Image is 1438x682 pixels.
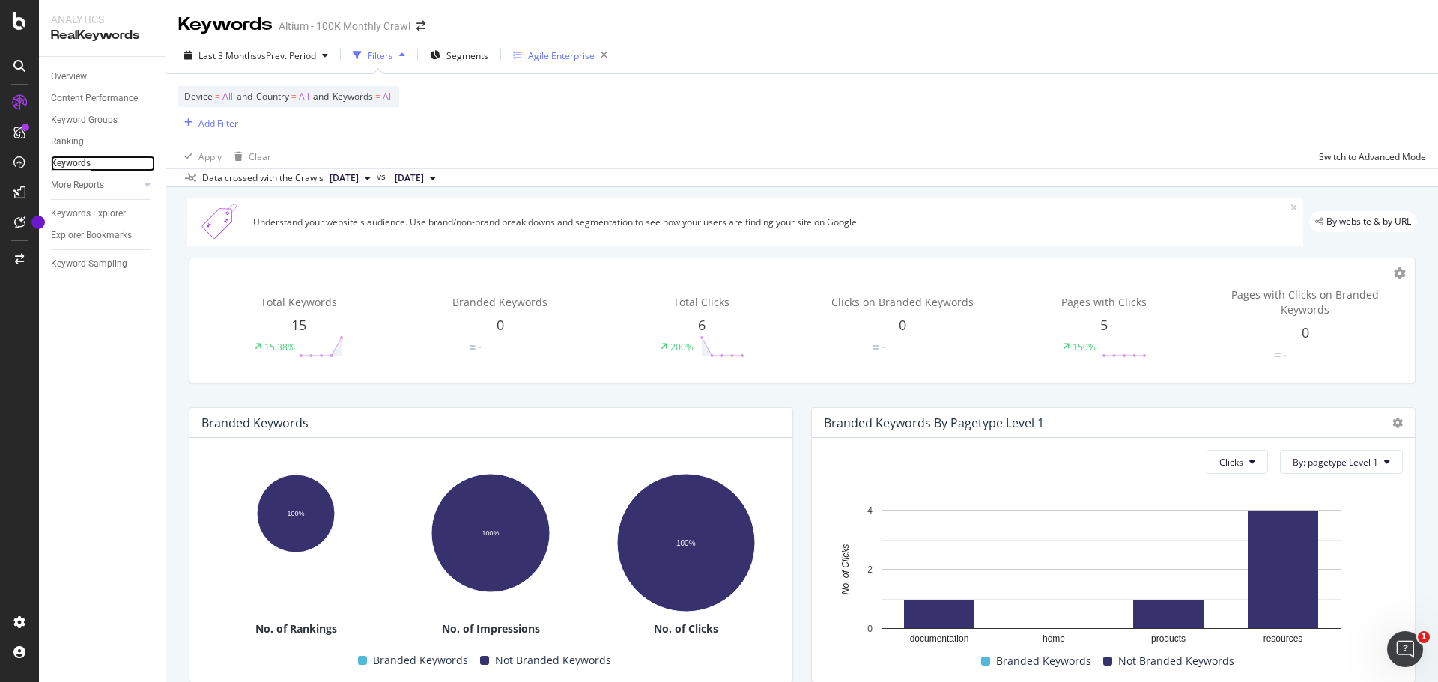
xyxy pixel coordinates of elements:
[299,86,309,107] span: All
[470,345,476,350] img: Equal
[222,86,233,107] span: All
[1219,456,1243,469] span: Clicks
[51,228,132,243] div: Explorer Bookmarks
[347,43,411,67] button: Filters
[178,43,334,67] button: Last 3 MonthsvsPrev. Period
[198,117,238,130] div: Add Filter
[1061,295,1147,309] span: Pages with Clicks
[1293,456,1378,469] span: By: pagetype Level 1
[482,530,500,538] text: 100%
[202,171,324,185] div: Data crossed with the Crawls
[1073,341,1096,353] div: 150%
[592,621,780,636] div: No. of Clicks
[899,316,906,334] span: 0
[1100,316,1108,334] span: 5
[676,539,696,547] text: 100%
[51,256,155,272] a: Keyword Sampling
[51,112,118,128] div: Keyword Groups
[1118,652,1234,670] span: Not Branded Keywords
[215,90,220,103] span: =
[51,156,91,171] div: Keywords
[51,134,155,150] a: Ranking
[178,114,238,132] button: Add Filter
[424,43,494,67] button: Segments
[996,652,1091,670] span: Branded Keywords
[373,651,468,669] span: Branded Keywords
[396,621,585,636] div: No. of Impressions
[288,511,305,518] text: 100%
[51,206,155,222] a: Keywords Explorer
[249,150,271,163] div: Clear
[51,177,140,193] a: More Reports
[882,341,885,353] div: -
[178,12,273,37] div: Keywords
[51,228,155,243] a: Explorer Bookmarks
[51,112,155,128] a: Keyword Groups
[867,505,873,516] text: 4
[831,295,974,309] span: Clicks on Branded Keywords
[670,341,694,353] div: 200%
[395,171,424,185] span: 2025 Jul. 12th
[51,12,154,27] div: Analytics
[237,90,252,103] span: and
[51,69,87,85] div: Overview
[330,171,359,185] span: 2025 Oct. 4th
[824,502,1398,651] svg: A chart.
[396,466,583,597] div: A chart.
[910,634,969,645] text: documentation
[264,341,295,353] div: 15.38%
[51,27,154,44] div: RealKeywords
[389,169,442,187] button: [DATE]
[184,90,213,103] span: Device
[178,144,222,168] button: Apply
[840,544,851,594] text: No. of Clicks
[446,49,488,62] span: Segments
[495,651,611,669] span: Not Branded Keywords
[901,335,946,358] svg: 0
[51,206,126,222] div: Keywords Explorer
[201,415,309,430] div: Branded Keywords
[1263,634,1303,645] text: resources
[1231,287,1379,317] span: Pages with Clicks on Branded Keywords
[368,49,393,62] div: Filters
[1319,150,1426,163] div: Switch to Advanced Mode
[198,150,222,163] div: Apply
[31,216,45,229] div: Tooltip anchor
[51,91,155,106] a: Content Performance
[1303,343,1348,365] svg: 0
[377,170,389,183] span: vs
[1326,217,1411,226] span: By website & by URL
[873,345,879,350] img: Equal
[528,49,595,62] div: Agile Enterprise
[253,216,1290,228] div: Understand your website's audience. Use brand/non-brand break downs and segmentation to see how y...
[452,295,547,309] span: Branded Keywords
[1309,211,1417,232] div: legacy label
[1418,631,1430,643] span: 1
[51,69,155,85] a: Overview
[824,415,1044,430] div: Branded Keywords By pagetype Level 1
[228,144,271,168] button: Clear
[673,295,729,309] span: Total Clicks
[51,134,84,150] div: Ranking
[416,21,425,31] div: arrow-right-arrow-left
[324,169,377,187] button: [DATE]
[333,90,373,103] span: Keywords
[507,43,613,67] button: Agile Enterprise
[1284,348,1287,361] div: -
[1043,634,1065,645] text: home
[201,466,389,554] div: A chart.
[1280,450,1403,474] button: By: pagetype Level 1
[592,466,779,619] svg: A chart.
[201,621,390,636] div: No. of Rankings
[698,316,706,334] span: 6
[1151,634,1186,645] text: products
[279,19,410,34] div: Altium - 100K Monthly Crawl
[51,156,155,171] a: Keywords
[261,295,337,309] span: Total Keywords
[291,90,297,103] span: =
[383,86,393,107] span: All
[256,90,289,103] span: Country
[1387,631,1423,667] iframe: Intercom live chat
